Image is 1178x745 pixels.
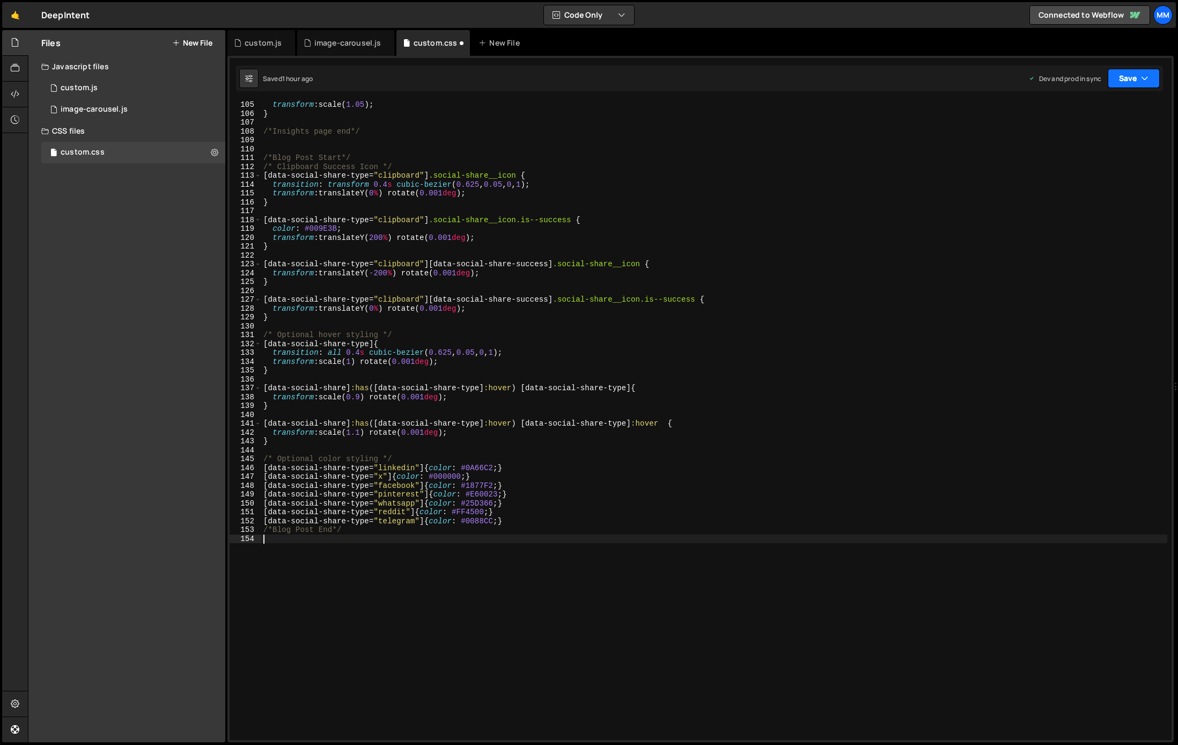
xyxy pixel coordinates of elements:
div: custom.css [61,148,105,157]
div: 149 [230,490,261,499]
div: 115 [230,189,261,198]
a: 🤙 [2,2,28,28]
div: 154 [230,535,261,544]
div: 132 [230,340,261,349]
div: 108 [230,127,261,136]
div: 118 [230,216,261,225]
div: custom.js [61,83,98,93]
div: 112 [230,163,261,172]
div: 16711/45679.js [41,77,225,99]
div: 141 [230,419,261,428]
div: 117 [230,207,261,216]
div: Javascript files [28,56,225,77]
div: custom.css [414,38,458,48]
div: 126 [230,287,261,296]
div: New File [478,38,524,48]
div: 140 [230,411,261,420]
div: 153 [230,525,261,535]
div: 107 [230,118,261,127]
div: image-carousel.js [61,105,128,114]
div: 150 [230,499,261,508]
div: 111 [230,154,261,163]
div: 121 [230,242,261,251]
div: 106 [230,109,261,119]
button: Save [1108,69,1160,88]
div: 130 [230,322,261,331]
div: 124 [230,269,261,278]
div: 146 [230,464,261,473]
button: New File [172,39,212,47]
div: 125 [230,277,261,287]
div: 136 [230,375,261,384]
div: 143 [230,437,261,446]
div: DeepIntent [41,9,90,21]
div: 135 [230,366,261,375]
div: 114 [230,180,261,189]
div: 105 [230,100,261,109]
div: 120 [230,233,261,243]
div: 152 [230,517,261,526]
div: CSS files [28,120,225,142]
div: 128 [230,304,261,313]
div: 16711/45799.js [41,99,225,120]
div: 142 [230,428,261,437]
div: 109 [230,136,261,145]
div: custom.js [245,38,282,48]
div: Dev and prod in sync [1028,74,1101,83]
div: 123 [230,260,261,269]
div: 133 [230,348,261,357]
div: 145 [230,455,261,464]
button: Code Only [544,5,634,25]
div: 139 [230,401,261,411]
div: 151 [230,508,261,517]
div: 148 [230,481,261,491]
div: 129 [230,313,261,322]
a: mm [1153,5,1173,25]
div: 144 [230,446,261,455]
div: 131 [230,331,261,340]
div: 113 [230,171,261,180]
div: 119 [230,224,261,233]
div: 147 [230,472,261,481]
div: 134 [230,357,261,367]
div: 1 hour ago [282,74,313,83]
div: 116 [230,198,261,207]
div: 122 [230,251,261,260]
div: 127 [230,295,261,304]
a: Connected to Webflow [1029,5,1150,25]
div: 138 [230,393,261,402]
h2: Files [41,37,61,49]
div: image-carousel.js [314,38,381,48]
div: 16711/45677.css [41,142,225,163]
div: 137 [230,384,261,393]
div: 110 [230,145,261,154]
div: Saved [263,74,313,83]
